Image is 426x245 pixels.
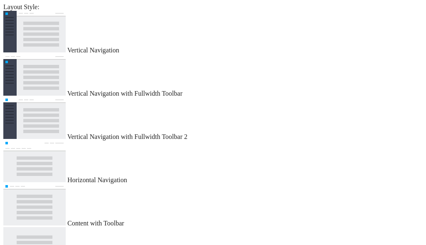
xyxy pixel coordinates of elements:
md-radio-button: Vertical Navigation [3,11,423,54]
md-radio-button: Content with Toolbar [3,184,423,227]
span: Horizontal Navigation [67,176,127,183]
md-radio-button: Horizontal Navigation [3,141,423,184]
img: vertical-nav-with-full-toolbar.jpg [3,54,66,96]
div: Layout Style: [3,3,423,11]
img: horizontal-nav.jpg [3,141,66,182]
span: Vertical Navigation with Fullwidth Toolbar 2 [67,133,188,140]
span: Vertical Navigation [67,47,119,54]
img: vertical-nav-with-full-toolbar-2.jpg [3,97,66,139]
img: vertical-nav.jpg [3,11,66,52]
md-radio-button: Vertical Navigation with Fullwidth Toolbar [3,54,423,97]
img: content-with-toolbar.jpg [3,184,66,225]
md-radio-button: Vertical Navigation with Fullwidth Toolbar 2 [3,97,423,141]
span: Vertical Navigation with Fullwidth Toolbar [67,90,183,97]
span: Content with Toolbar [67,220,124,227]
